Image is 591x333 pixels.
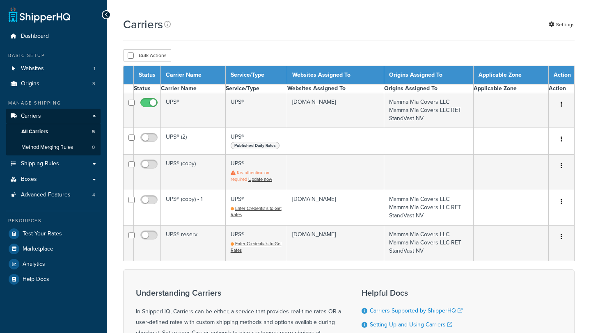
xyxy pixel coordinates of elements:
td: UPS® reserv [161,226,226,261]
span: Analytics [23,261,45,268]
td: UPS® (copy) [161,155,226,190]
span: Shipping Rules [21,160,59,167]
a: Analytics [6,257,101,271]
th: Websites Assigned To [287,66,384,84]
a: Shipping Rules [6,156,101,171]
span: Method Merging Rules [21,144,73,151]
span: 5 [92,128,95,135]
th: Origins Assigned To [384,66,473,84]
th: Action [549,84,575,93]
td: UPS® [225,190,287,225]
a: Carriers Supported by ShipperHQ [370,306,463,315]
span: Carriers [21,113,41,120]
td: UPS® [225,93,287,128]
a: ShipperHQ Home [9,6,70,23]
th: Action [549,66,575,84]
td: [DOMAIN_NAME] [287,226,384,261]
td: Mamma Mia Covers LLC Mamma Mia Covers LLC RET StandVast NV [384,226,473,261]
span: Marketplace [23,246,53,253]
a: Settings [549,19,575,30]
td: Mamma Mia Covers LLC Mamma Mia Covers LLC RET StandVast NV [384,190,473,225]
th: Applicable Zone [473,84,548,93]
li: Websites [6,61,101,76]
a: Setting Up and Using Carriers [370,320,452,329]
a: Advanced Features 4 [6,187,101,203]
span: Websites [21,65,44,72]
td: [DOMAIN_NAME] [287,190,384,225]
a: All Carriers 5 [6,124,101,139]
td: UPS® [225,226,287,261]
button: Bulk Actions [123,49,171,62]
h3: Understanding Carriers [136,288,341,297]
a: Help Docs [6,272,101,287]
li: Method Merging Rules [6,140,101,155]
div: Manage Shipping [6,100,101,107]
a: Boxes [6,172,101,187]
td: UPS® (copy) - 1 [161,190,226,225]
span: Boxes [21,176,37,183]
th: Status [134,84,161,93]
a: Carriers [6,109,101,124]
th: Applicable Zone [473,66,548,84]
span: 1 [94,65,95,72]
h3: Helpful Docs [362,288,469,297]
span: 3 [92,80,95,87]
a: Enter Credentials to Get Rates [231,205,282,218]
span: Advanced Features [21,192,71,198]
th: Origins Assigned To [384,84,473,93]
li: Advanced Features [6,187,101,203]
a: Marketplace [6,242,101,256]
div: Resources [6,217,101,224]
span: 4 [92,192,95,198]
li: All Carriers [6,124,101,139]
th: Carrier Name [161,66,226,84]
a: Test Your Rates [6,226,101,241]
span: 0 [92,144,95,151]
span: Help Docs [23,276,49,283]
td: UPS® [225,155,287,190]
th: Websites Assigned To [287,84,384,93]
span: All Carriers [21,128,48,135]
td: UPS® [225,128,287,155]
h1: Carriers [123,16,163,32]
th: Service/Type [225,84,287,93]
td: Mamma Mia Covers LLC Mamma Mia Covers LLC RET StandVast NV [384,93,473,128]
td: UPS® (2) [161,128,226,155]
th: Status [134,66,161,84]
span: Dashboard [21,33,49,40]
th: Service/Type [225,66,287,84]
th: Carrier Name [161,84,226,93]
span: Reauthentication required [231,169,269,182]
td: UPS® [161,93,226,128]
a: Websites 1 [6,61,101,76]
a: Dashboard [6,29,101,44]
td: [DOMAIN_NAME] [287,93,384,128]
span: Test Your Rates [23,230,62,237]
li: Carriers [6,109,101,155]
a: Update now [248,176,272,182]
a: Origins 3 [6,76,101,91]
span: Origins [21,80,39,87]
a: Method Merging Rules 0 [6,140,101,155]
li: Origins [6,76,101,91]
span: Published Daily Rates [231,142,279,149]
div: Basic Setup [6,52,101,59]
a: Enter Credentials to Get Rates [231,240,282,253]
